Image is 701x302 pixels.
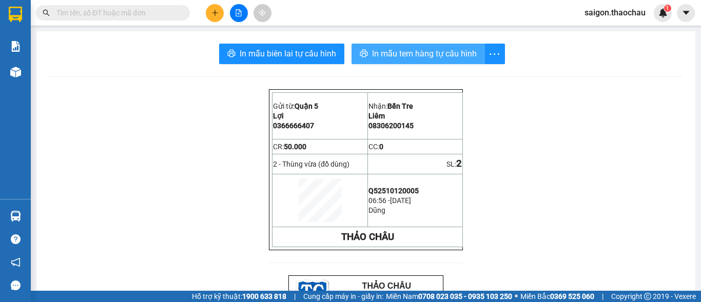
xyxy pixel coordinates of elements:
img: logo [7,4,41,38]
span: SL: [446,160,456,168]
span: search [43,9,50,16]
span: plus [211,9,219,16]
strong: THẢO CHÂU [341,231,394,243]
span: notification [11,257,21,267]
p: Nhận: [368,102,462,110]
span: Dũng [368,206,385,214]
span: Quận 5 [295,102,318,110]
span: caret-down [681,8,691,17]
span: 06:56 - [368,196,390,205]
span: Mã ĐH: Q52510120005 [44,62,110,70]
span: ⚪️ [515,294,518,298]
span: Lợi [273,112,284,120]
span: 2 [456,158,462,169]
button: printerIn mẫu tem hàng tự cấu hình [352,44,485,64]
span: Bến Tre [387,102,413,110]
span: Liêm [368,112,385,120]
span: Gửi từ: [4,75,25,83]
span: 08306200145 [368,122,414,130]
span: aim [259,9,266,16]
span: printer [227,49,236,59]
span: saigon.thaochau [576,6,654,19]
span: 2 - Thùng vừa (đồ dùng) [273,160,349,168]
span: In mẫu biên lai tự cấu hình [240,47,336,60]
button: caret-down [677,4,695,22]
span: 0 [379,143,383,151]
button: printerIn mẫu biên lai tự cấu hình [219,44,344,64]
span: copyright [644,293,651,300]
span: file-add [235,9,242,16]
span: Miền Nam [386,291,512,302]
button: file-add [230,4,248,22]
strong: 0369 525 060 [550,292,594,300]
img: warehouse-icon [10,211,21,222]
span: Cung cấp máy in - giấy in: [303,291,383,302]
img: solution-icon [10,41,21,52]
sup: 1 [664,5,671,12]
img: warehouse-icon [10,67,21,77]
img: logo-vxr [9,7,22,22]
input: Tìm tên, số ĐT hoặc mã đơn [56,7,178,18]
button: more [484,44,505,64]
span: 0366666407 [273,122,314,130]
button: plus [206,4,224,22]
span: [DATE] [390,196,411,205]
span: Miền Bắc [520,291,594,302]
strong: BIÊN NHẬN HÀNG GỬI [38,52,115,60]
span: Hỗ trợ kỹ thuật: [192,291,286,302]
span: | [294,291,296,302]
span: THẢO CHÂU [362,281,411,290]
span: 50.000 [284,143,306,151]
span: more [485,48,504,61]
span: In mẫu tem hàng tự cấu hình [372,47,477,60]
button: aim [254,4,271,22]
strong: 1900 633 818 [242,292,286,300]
img: icon-new-feature [658,8,668,17]
span: 1 [666,5,669,12]
span: message [11,280,21,290]
td: CC: [368,139,463,154]
span: | [602,291,603,302]
span: Q52510120005 [368,187,419,195]
span: Người nhận: [112,74,150,82]
span: printer [360,49,368,59]
span: THẢO CHÂU [72,6,121,15]
span: question-circle [11,234,21,244]
td: CR: [272,139,368,154]
strong: 0708 023 035 - 0935 103 250 [418,292,512,300]
p: Gửi từ: [273,102,367,110]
